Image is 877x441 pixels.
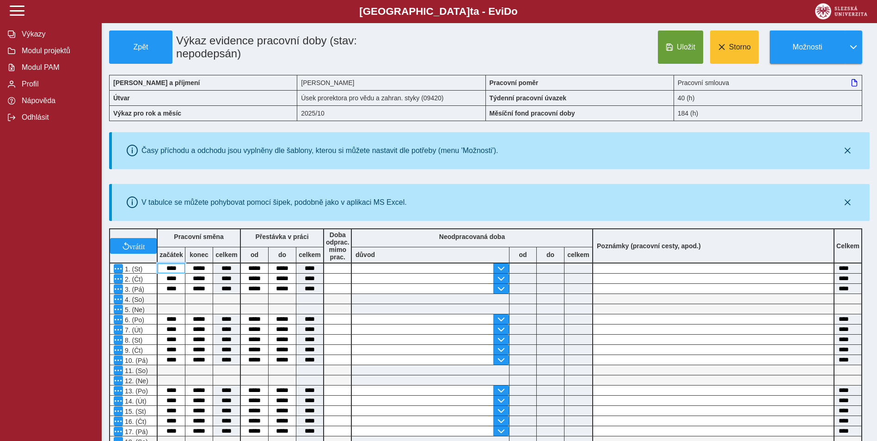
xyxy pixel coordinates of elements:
[123,286,144,293] span: 3. (Pá)
[770,31,845,64] button: Možnosti
[158,251,185,258] b: začátek
[729,43,751,51] span: Storno
[114,315,123,324] button: Menu
[113,94,130,102] b: Útvar
[172,31,426,64] h1: Výkaz evidence pracovní doby (stav: nepodepsán)
[509,251,536,258] b: od
[114,386,123,395] button: Menu
[778,43,837,51] span: Možnosti
[141,198,407,207] div: V tabulce se můžete pohybovat pomocí šipek, podobně jako v aplikaci MS Excel.
[123,357,148,364] span: 10. (Pá)
[19,80,94,88] span: Profil
[710,31,759,64] button: Storno
[174,233,223,240] b: Pracovní směna
[241,251,268,258] b: od
[677,43,695,51] span: Uložit
[113,110,181,117] b: Výkaz pro rok a měsíc
[114,366,123,375] button: Menu
[123,418,147,425] span: 16. (Čt)
[114,427,123,436] button: Menu
[114,274,123,283] button: Menu
[114,406,123,416] button: Menu
[114,264,123,273] button: Menu
[123,398,147,405] span: 14. (Út)
[114,355,123,365] button: Menu
[19,47,94,55] span: Modul projektů
[141,147,498,155] div: Časy příchodu a odchodu jsou vyplněny dle šablony, kterou si můžete nastavit dle potřeby (menu 'M...
[114,305,123,314] button: Menu
[470,6,473,17] span: t
[593,242,705,250] b: Poznámky (pracovní cesty, apod.)
[114,345,123,355] button: Menu
[123,316,144,324] span: 6. (Po)
[114,396,123,405] button: Menu
[815,3,867,19] img: logo_web_su.png
[123,337,142,344] span: 8. (St)
[658,31,703,64] button: Uložit
[110,238,157,254] button: vrátit
[123,276,143,283] span: 2. (Čt)
[255,233,308,240] b: Přestávka v práci
[297,75,485,90] div: [PERSON_NAME]
[490,110,575,117] b: Měsíční fond pracovní doby
[123,347,143,354] span: 9. (Čt)
[113,43,168,51] span: Zpět
[511,6,518,17] span: o
[114,335,123,344] button: Menu
[326,231,350,261] b: Doba odprac. mimo prac.
[356,251,375,258] b: důvod
[504,6,511,17] span: D
[123,306,145,313] span: 5. (Ne)
[114,325,123,334] button: Menu
[674,90,862,105] div: 40 (h)
[123,377,148,385] span: 12. (Ne)
[213,251,240,258] b: celkem
[674,105,862,121] div: 184 (h)
[114,376,123,385] button: Menu
[297,90,485,105] div: Úsek prorektora pro vědu a zahran. styky (09420)
[564,251,592,258] b: celkem
[123,408,146,415] span: 15. (St)
[123,265,142,273] span: 1. (St)
[836,242,859,250] b: Celkem
[123,296,144,303] span: 4. (So)
[185,251,213,258] b: konec
[674,75,862,90] div: Pracovní smlouva
[129,242,145,250] span: vrátit
[269,251,296,258] b: do
[490,79,539,86] b: Pracovní poměr
[114,416,123,426] button: Menu
[123,326,143,334] span: 7. (Út)
[19,113,94,122] span: Odhlásit
[19,63,94,72] span: Modul PAM
[439,233,505,240] b: Neodpracovaná doba
[19,30,94,38] span: Výkazy
[114,284,123,294] button: Menu
[123,367,148,374] span: 11. (So)
[296,251,323,258] b: celkem
[113,79,200,86] b: [PERSON_NAME] a příjmení
[19,97,94,105] span: Nápověda
[490,94,567,102] b: Týdenní pracovní úvazek
[297,105,485,121] div: 2025/10
[114,294,123,304] button: Menu
[123,428,148,435] span: 17. (Pá)
[109,31,172,64] button: Zpět
[28,6,849,18] b: [GEOGRAPHIC_DATA] a - Evi
[537,251,564,258] b: do
[123,387,148,395] span: 13. (Po)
